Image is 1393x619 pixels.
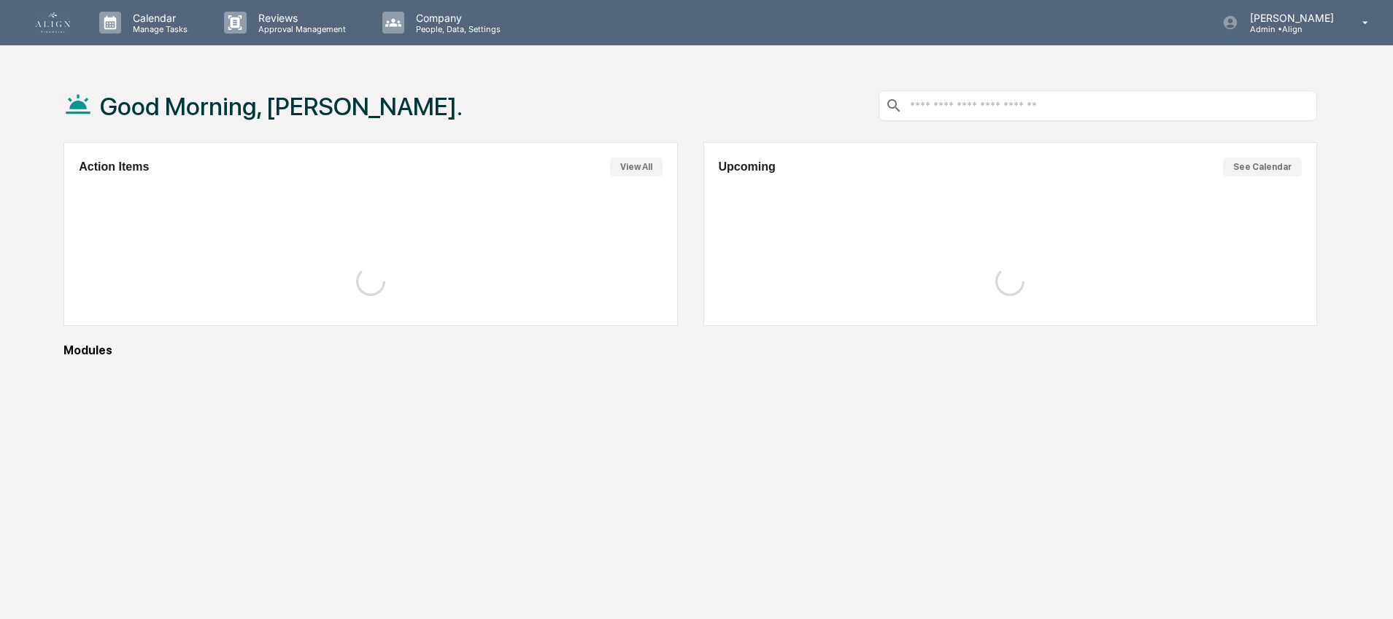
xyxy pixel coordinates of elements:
p: Company [404,12,508,24]
button: View All [610,157,663,176]
div: Modules [63,343,1317,357]
img: logo [35,12,70,33]
p: Admin • Align [1238,24,1341,34]
p: Reviews [247,12,353,24]
p: Approval Management [247,24,353,34]
p: [PERSON_NAME] [1238,12,1341,24]
h1: Good Morning, [PERSON_NAME]. [100,92,463,121]
button: See Calendar [1223,157,1302,176]
p: Manage Tasks [121,24,195,34]
p: People, Data, Settings [404,24,508,34]
p: Calendar [121,12,195,24]
h2: Upcoming [719,160,776,174]
h2: Action Items [79,160,149,174]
